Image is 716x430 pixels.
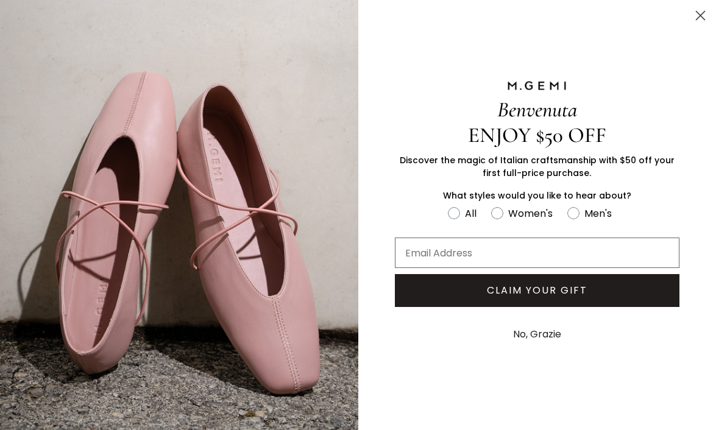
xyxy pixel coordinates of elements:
span: ENJOY $50 OFF [468,122,606,148]
span: Discover the magic of Italian craftsmanship with $50 off your first full-price purchase. [400,154,675,179]
button: CLAIM YOUR GIFT [395,274,680,307]
button: No, Grazie [507,319,567,350]
div: Women's [508,206,553,221]
div: Men's [584,206,612,221]
img: M.GEMI [506,80,567,91]
div: All [465,206,477,221]
input: Email Address [395,238,680,268]
span: Benvenuta [497,97,577,122]
button: Close dialog [690,5,711,26]
span: What styles would you like to hear about? [443,189,631,202]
